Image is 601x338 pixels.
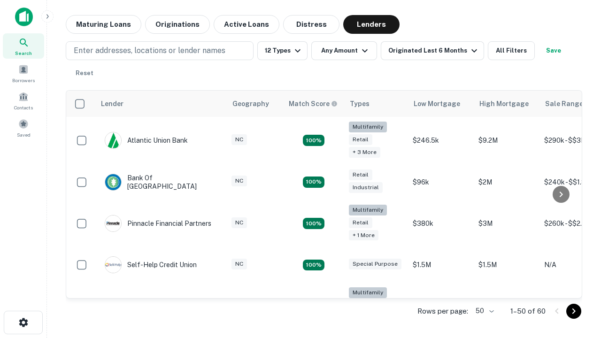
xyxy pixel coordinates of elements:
[3,61,44,86] a: Borrowers
[349,217,372,228] div: Retail
[105,174,121,190] img: picture
[349,259,401,269] div: Special Purpose
[474,283,539,330] td: $3.2M
[214,15,279,34] button: Active Loans
[388,45,480,56] div: Originated Last 6 Months
[227,91,283,117] th: Geography
[545,98,583,109] div: Sale Range
[231,176,247,186] div: NC
[408,91,474,117] th: Low Mortgage
[105,174,217,191] div: Bank Of [GEOGRAPHIC_DATA]
[283,91,344,117] th: Capitalize uses an advanced AI algorithm to match your search with the best lender. The match sco...
[303,260,324,271] div: Matching Properties: 11, hasApolloMatch: undefined
[3,33,44,59] a: Search
[474,164,539,200] td: $2M
[349,287,387,298] div: Multifamily
[145,15,210,34] button: Originations
[414,98,460,109] div: Low Mortgage
[289,99,338,109] div: Capitalize uses an advanced AI algorithm to match your search with the best lender. The match sco...
[303,135,324,146] div: Matching Properties: 10, hasApolloMatch: undefined
[474,117,539,164] td: $9.2M
[474,247,539,283] td: $1.5M
[69,64,100,83] button: Reset
[105,215,211,232] div: Pinnacle Financial Partners
[408,164,474,200] td: $96k
[303,218,324,229] div: Matching Properties: 17, hasApolloMatch: undefined
[350,98,370,109] div: Types
[283,15,339,34] button: Distress
[349,134,372,145] div: Retail
[343,15,400,34] button: Lenders
[417,306,468,317] p: Rows per page:
[349,230,378,241] div: + 1 more
[510,306,546,317] p: 1–50 of 60
[474,200,539,247] td: $3M
[488,41,535,60] button: All Filters
[3,115,44,140] a: Saved
[539,41,569,60] button: Save your search to get updates of matches that match your search criteria.
[105,215,121,231] img: picture
[66,41,254,60] button: Enter addresses, locations or lender names
[311,41,377,60] button: Any Amount
[472,304,495,318] div: 50
[231,259,247,269] div: NC
[105,257,121,273] img: picture
[15,49,32,57] span: Search
[15,8,33,26] img: capitalize-icon.png
[408,200,474,247] td: $380k
[349,182,383,193] div: Industrial
[101,98,123,109] div: Lender
[105,132,121,148] img: picture
[349,122,387,132] div: Multifamily
[289,99,336,109] h6: Match Score
[105,256,197,273] div: Self-help Credit Union
[17,131,31,138] span: Saved
[566,304,581,319] button: Go to next page
[474,91,539,117] th: High Mortgage
[66,15,141,34] button: Maturing Loans
[349,169,372,180] div: Retail
[12,77,35,84] span: Borrowers
[349,205,387,215] div: Multifamily
[303,177,324,188] div: Matching Properties: 15, hasApolloMatch: undefined
[408,283,474,330] td: $246k
[95,91,227,117] th: Lender
[408,117,474,164] td: $246.5k
[105,298,181,315] div: The Fidelity Bank
[232,98,269,109] div: Geography
[3,88,44,113] a: Contacts
[381,41,484,60] button: Originated Last 6 Months
[74,45,225,56] p: Enter addresses, locations or lender names
[408,247,474,283] td: $1.5M
[257,41,308,60] button: 12 Types
[349,147,380,158] div: + 3 more
[479,98,529,109] div: High Mortgage
[14,104,33,111] span: Contacts
[344,91,408,117] th: Types
[554,263,601,308] iframe: Chat Widget
[231,134,247,145] div: NC
[105,132,188,149] div: Atlantic Union Bank
[231,217,247,228] div: NC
